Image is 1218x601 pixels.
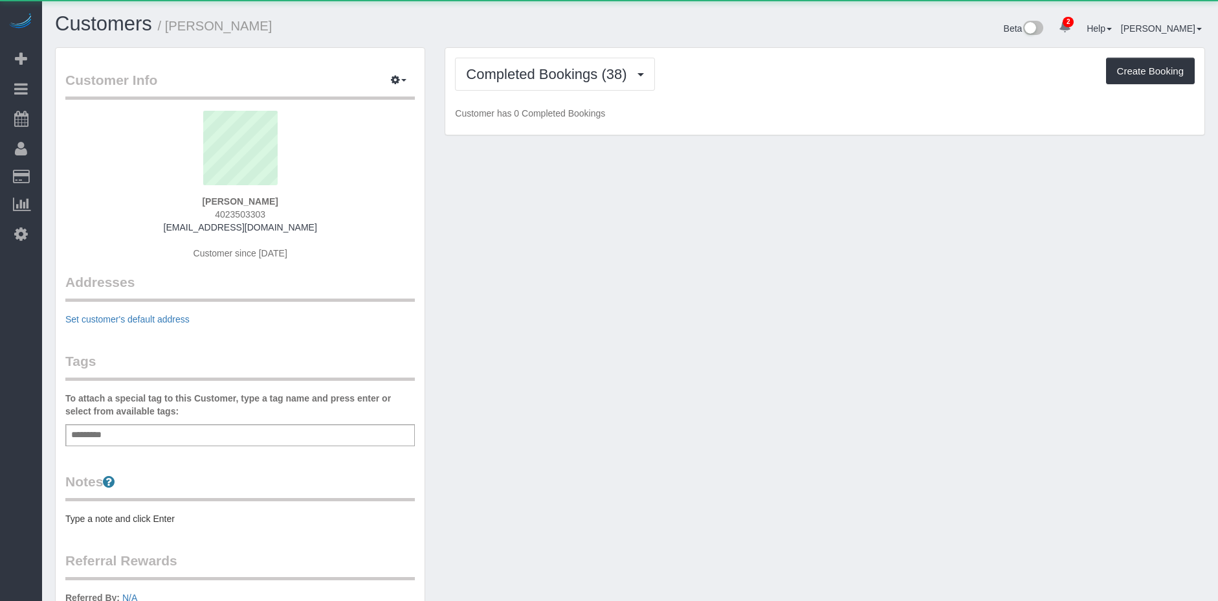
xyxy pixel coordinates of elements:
a: Set customer's default address [65,314,190,324]
button: Create Booking [1106,58,1195,85]
legend: Referral Rewards [65,551,415,580]
a: [PERSON_NAME] [1121,23,1202,34]
legend: Tags [65,352,415,381]
legend: Customer Info [65,71,415,100]
p: Customer has 0 Completed Bookings [455,107,1195,120]
a: Help [1087,23,1112,34]
img: Automaid Logo [8,13,34,31]
span: Customer since [DATE] [194,248,287,258]
a: Customers [55,12,152,35]
pre: Type a note and click Enter [65,512,415,525]
a: 2 [1052,13,1078,41]
small: / [PERSON_NAME] [158,19,272,33]
label: To attach a special tag to this Customer, type a tag name and press enter or select from availabl... [65,392,415,418]
span: Completed Bookings (38) [466,66,633,82]
img: New interface [1022,21,1043,38]
span: 4023503303 [215,209,265,220]
a: Beta [1004,23,1044,34]
strong: [PERSON_NAME] [202,196,278,207]
span: 2 [1063,17,1074,27]
legend: Notes [65,472,415,501]
a: [EMAIL_ADDRESS][DOMAIN_NAME] [164,222,317,232]
button: Completed Bookings (38) [455,58,654,91]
